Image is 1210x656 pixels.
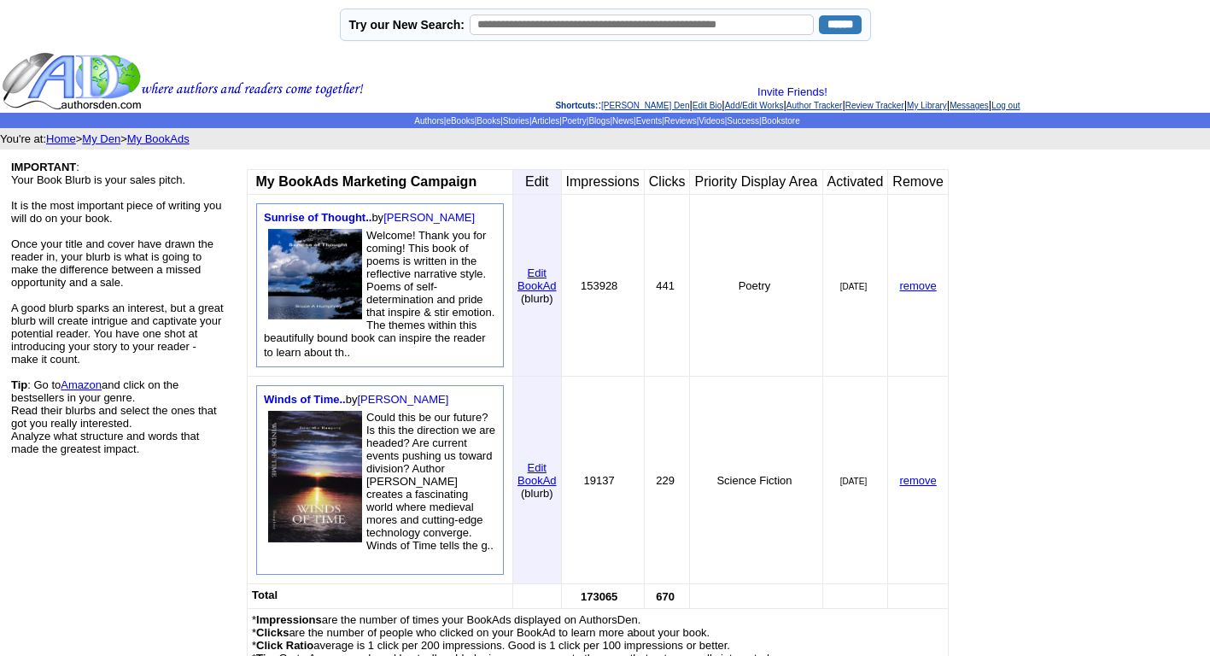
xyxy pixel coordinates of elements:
font: Activated [827,174,884,189]
a: Events [636,116,663,126]
a: News [612,116,634,126]
a: [PERSON_NAME] [357,393,448,406]
a: [PERSON_NAME] Den [601,101,689,110]
a: EditBookAd [517,460,557,487]
font: [DATE] [840,282,867,291]
a: Amazon [61,378,102,391]
a: Add/Edit Works [725,101,784,110]
font: Poetry [739,279,771,292]
font: by [264,393,448,406]
a: EditBookAd [517,265,557,292]
a: Edit Bio [693,101,722,110]
a: Invite Friends! [757,85,827,98]
a: Sunrise of Thought.. [264,211,371,224]
a: Author Tracker [786,101,843,110]
img: 80250.jpg [268,229,362,319]
font: 153928 [581,279,617,292]
font: 670 [656,590,675,603]
font: Impressions [566,174,640,189]
a: My Den [82,132,120,145]
b: Click Ratio [256,639,313,652]
a: Log out [991,101,1020,110]
a: Winds of Time.. [264,393,346,406]
a: My BookAds [127,132,190,145]
font: 19137 [584,474,615,487]
a: Reviews [664,116,697,126]
a: Articles [531,116,559,126]
font: [DATE] [840,477,867,486]
b: Clicks [256,626,289,639]
font: 441 [656,279,675,292]
a: Books [476,116,500,126]
a: eBooks [446,116,474,126]
a: Success [727,116,759,126]
a: remove [899,279,936,292]
a: Messages [950,101,989,110]
font: Total [252,589,278,601]
font: Could this be our future? Is this the direction we are headed? Are current events pushing us towa... [366,411,495,552]
img: header_logo2.gif [2,51,364,111]
font: Edit BookAd [517,461,557,487]
b: Impressions [256,613,322,626]
a: Stories [503,116,529,126]
b: My BookAds Marketing Campaign [255,174,476,189]
font: : Your Book Blurb is your sales pitch. It is the most important piece of writing you will do on y... [11,161,224,455]
label: Try our New Search: [349,18,465,32]
a: My Library [907,101,947,110]
font: (blurb) [521,487,553,500]
font: 173065 [581,590,617,603]
font: Welcome! Thank you for coming! This book of poems is written in the reflective narrative style. P... [264,229,494,359]
b: Tip [11,378,27,391]
font: Priority Display Area [694,174,817,189]
div: : | | | | | | | [367,85,1208,111]
font: (blurb) [521,292,553,305]
a: Home [46,132,76,145]
a: Blogs [588,116,610,126]
font: Remove [892,174,944,189]
a: Review Tracker [845,101,904,110]
a: Poetry [562,116,587,126]
font: Clicks [649,174,686,189]
b: IMPORTANT [11,161,76,173]
a: remove [899,474,936,487]
a: Videos [699,116,724,126]
font: by [264,211,475,224]
font: Edit BookAd [517,266,557,292]
img: 13847.JPG [268,411,362,542]
font: 229 [656,474,675,487]
a: [PERSON_NAME] [383,211,475,224]
font: Science Fiction [716,474,792,487]
span: Shortcuts: [555,101,598,110]
a: Bookstore [762,116,800,126]
font: Edit [525,174,549,189]
a: Authors [414,116,443,126]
